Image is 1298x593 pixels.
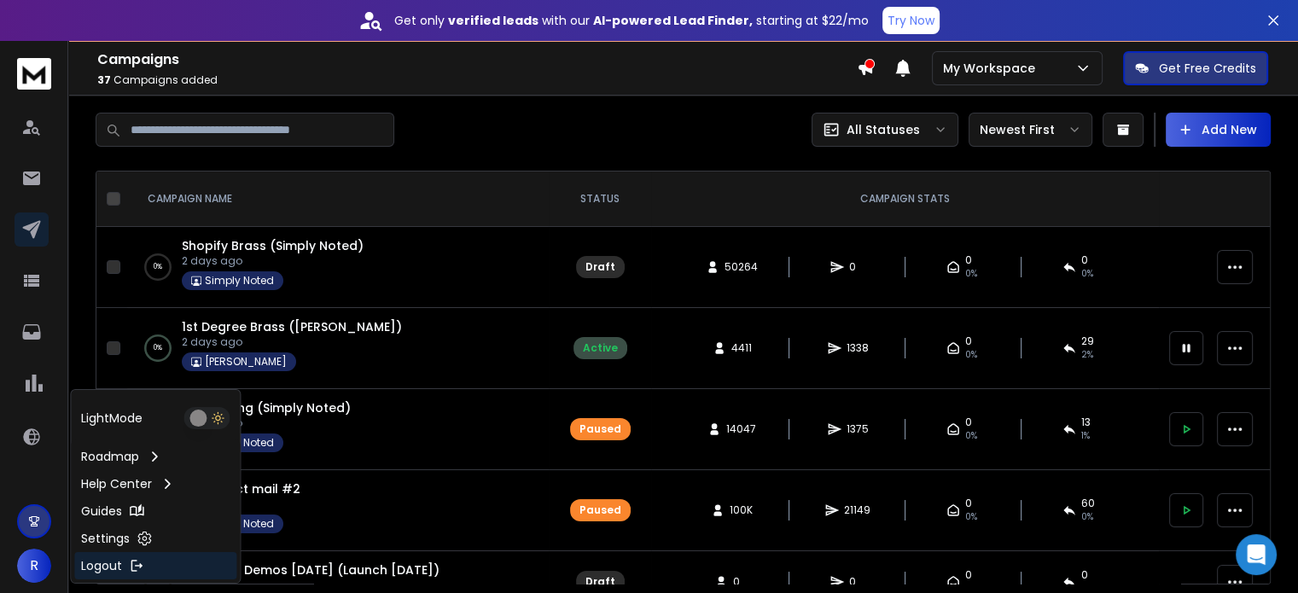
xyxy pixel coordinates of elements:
[1081,510,1093,524] span: 0 %
[1081,267,1093,281] span: 0%
[1081,334,1094,348] span: 29
[182,497,300,511] p: [DATE]
[182,480,300,497] a: 136k direct mail #2
[81,475,152,492] p: Help Center
[97,73,857,87] p: Campaigns added
[81,530,130,547] p: Settings
[127,389,549,470] td: 0%Fundraising (Simply Noted)2 days agoSimply Noted
[182,318,402,335] a: 1st Degree Brass ([PERSON_NAME])
[205,274,274,288] p: Simply Noted
[17,58,51,90] img: logo
[965,348,977,362] span: 0%
[1081,253,1088,267] span: 0
[882,7,940,34] button: Try Now
[182,335,402,349] p: 2 days ago
[81,557,122,574] p: Logout
[965,510,977,524] span: 0%
[593,12,753,29] strong: AI-powered Lead Finder,
[651,172,1159,227] th: CAMPAIGN STATS
[182,399,351,416] a: Fundraising (Simply Noted)
[965,429,977,443] span: 0%
[1236,534,1277,575] div: Open Intercom Messenger
[74,443,236,470] a: Roadmap
[585,260,615,274] div: Draft
[847,121,920,138] p: All Statuses
[97,49,857,70] h1: Campaigns
[1081,348,1093,362] span: 2 %
[965,253,972,267] span: 0
[182,416,351,430] p: 2 days ago
[1081,429,1090,443] span: 1 %
[394,12,869,29] p: Get only with our starting at $22/mo
[74,497,236,525] a: Guides
[17,549,51,583] button: R
[1166,113,1271,147] button: Add New
[97,73,111,87] span: 37
[448,12,538,29] strong: verified leads
[154,340,162,357] p: 0 %
[585,575,615,589] div: Draft
[849,575,866,589] span: 0
[943,60,1042,77] p: My Workspace
[81,448,139,465] p: Roadmap
[965,497,972,510] span: 0
[127,172,549,227] th: CAMPAIGN NAME
[583,341,618,355] div: Active
[733,575,750,589] span: 0
[579,422,621,436] div: Paused
[127,227,549,308] td: 0%Shopify Brass (Simply Noted)2 days agoSimply Noted
[847,422,869,436] span: 1375
[965,334,972,348] span: 0
[1081,568,1088,582] span: 0
[127,470,549,551] td: 0%136k direct mail #2[DATE]Simply Noted
[731,341,752,355] span: 4411
[844,503,870,517] span: 21149
[182,254,364,268] p: 2 days ago
[81,503,122,520] p: Guides
[74,525,236,552] a: Settings
[888,12,934,29] p: Try Now
[965,568,972,582] span: 0
[205,355,287,369] p: [PERSON_NAME]
[730,503,753,517] span: 100K
[1081,497,1095,510] span: 60
[182,561,439,578] a: Targeted Demos [DATE] (Launch [DATE])
[849,260,866,274] span: 0
[1081,416,1091,429] span: 13
[725,260,758,274] span: 50264
[127,308,549,389] td: 0%1st Degree Brass ([PERSON_NAME])2 days ago[PERSON_NAME]
[726,422,756,436] span: 14047
[1123,51,1268,85] button: Get Free Credits
[1159,60,1256,77] p: Get Free Credits
[965,267,977,281] span: 0%
[969,113,1092,147] button: Newest First
[182,237,364,254] a: Shopify Brass (Simply Noted)
[81,410,143,427] p: Light Mode
[847,341,869,355] span: 1338
[74,470,236,497] a: Help Center
[549,172,651,227] th: STATUS
[579,503,621,517] div: Paused
[182,578,439,592] p: [DATE]
[965,416,972,429] span: 0
[154,259,162,276] p: 0 %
